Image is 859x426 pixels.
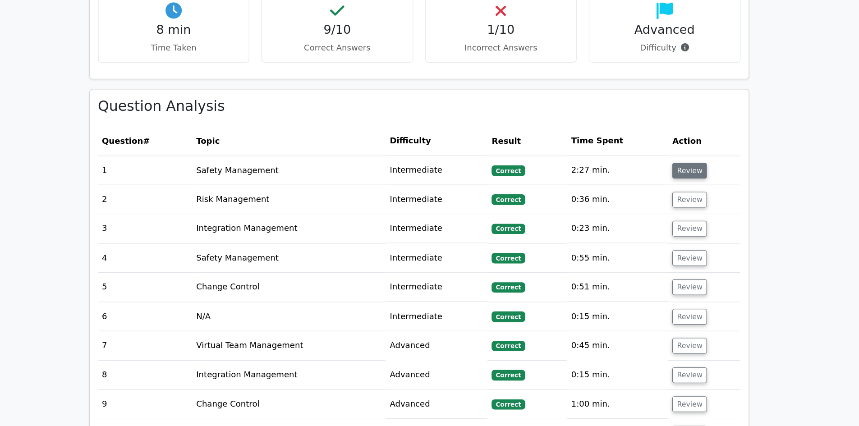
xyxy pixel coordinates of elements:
[153,37,272,48] p: Time Taken
[145,268,229,293] td: 6
[494,328,523,337] span: Correct
[229,190,400,215] td: Integration Management
[650,112,714,138] th: Action
[229,242,400,267] td: Change Control
[560,242,650,267] td: 0:51 min.
[654,222,684,236] button: Review
[494,224,523,233] span: Correct
[298,20,417,33] h4: 9/10
[560,371,650,397] td: 0:23 min.
[145,112,229,138] th: #
[400,345,490,371] td: Advanced
[654,144,684,158] button: Review
[229,371,400,397] td: Cost Estimating
[494,302,523,311] span: Correct
[494,276,523,285] span: Correct
[443,37,562,48] p: Incorrect Answers
[400,138,490,164] td: Intermediate
[145,293,229,319] td: 7
[229,268,400,293] td: N/A
[229,164,400,190] td: Risk Management
[400,112,490,138] th: Difficulty
[494,172,523,181] span: Correct
[494,198,523,207] span: Correct
[229,293,400,319] td: Virtual Team Management
[588,37,707,48] p: Difficulty
[560,190,650,215] td: 0:23 min.
[229,216,400,242] td: Safety Management
[443,20,562,33] h4: 1/10
[560,268,650,293] td: 0:15 min.
[588,20,707,33] h4: Advanced
[494,354,523,363] span: Correct
[145,345,229,371] td: 9
[654,351,684,365] button: Review
[494,147,523,156] span: Correct
[560,164,650,190] td: 0:36 min.
[145,190,229,215] td: 3
[145,371,229,397] td: 10
[229,345,400,371] td: Change Control
[145,138,229,164] td: 1
[149,121,185,129] span: Question
[560,216,650,242] td: 0:55 min.
[654,377,684,391] button: Review
[490,112,560,138] th: Result
[560,320,650,345] td: 0:15 min.
[145,216,229,242] td: 4
[400,293,490,319] td: Advanced
[229,138,400,164] td: Safety Management
[400,320,490,345] td: Advanced
[145,320,229,345] td: 8
[400,242,490,267] td: Intermediate
[654,299,684,313] button: Review
[145,242,229,267] td: 5
[494,380,528,389] span: Incorrect
[145,164,229,190] td: 2
[400,190,490,215] td: Intermediate
[560,138,650,164] td: 2:27 min.
[400,164,490,190] td: Intermediate
[229,320,400,345] td: Integration Management
[400,371,490,397] td: Expert
[654,325,684,339] button: Review
[400,268,490,293] td: Intermediate
[560,112,650,138] th: Time Spent
[494,250,523,259] span: Correct
[298,37,417,48] p: Correct Answers
[560,345,650,371] td: 1:00 min.
[654,170,684,184] button: Review
[153,20,272,33] h4: 8 min
[400,216,490,242] td: Intermediate
[654,247,684,261] button: Review
[560,293,650,319] td: 0:45 min.
[145,87,714,102] h3: Question Analysis
[654,274,684,288] button: Review
[229,112,400,138] th: Topic
[654,196,684,210] button: Review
